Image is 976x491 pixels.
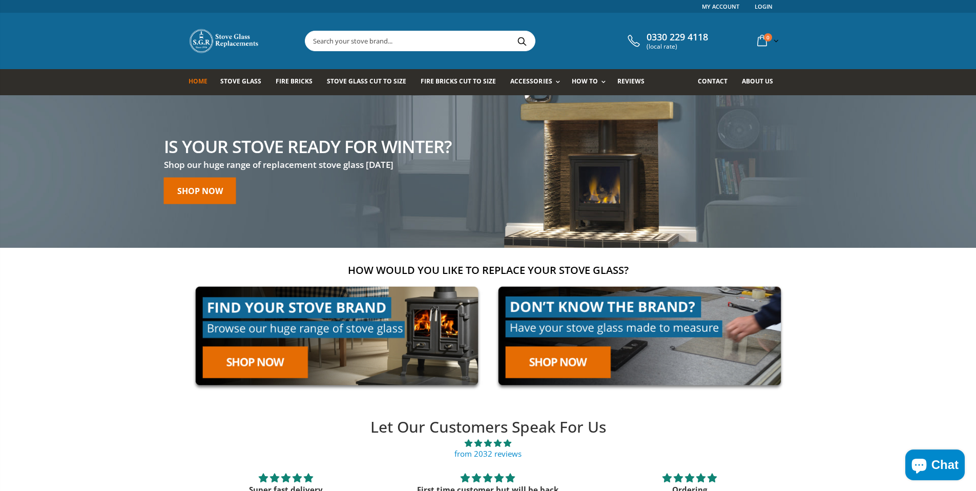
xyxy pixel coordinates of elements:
[753,31,781,51] a: 0
[902,450,968,483] inbox-online-store-chat: Shopify online store chat
[327,69,414,95] a: Stove Glass Cut To Size
[185,417,792,438] h2: Let Our Customers Speak For Us
[189,280,485,393] img: find-your-brand-cta_9b334d5d-5c94-48ed-825f-d7972bbdebd0.jpg
[698,77,728,86] span: Contact
[220,77,261,86] span: Stove Glass
[647,43,708,50] span: (local rate)
[764,33,772,41] span: 0
[617,77,645,86] span: Reviews
[454,449,522,459] a: from 2032 reviews
[491,280,788,393] img: made-to-measure-cta_2cd95ceb-d519-4648-b0cf-d2d338fdf11f.jpg
[164,177,236,204] a: Shop now
[305,31,650,51] input: Search your stove brand...
[511,31,534,51] button: Search
[189,28,260,54] img: Stove Glass Replacement
[742,69,781,95] a: About us
[164,137,451,155] h2: Is your stove ready for winter?
[510,69,565,95] a: Accessories
[185,438,792,459] a: 4.89 stars from 2032 reviews
[617,69,652,95] a: Reviews
[698,69,735,95] a: Contact
[625,32,708,50] a: 0330 229 4118 (local rate)
[276,69,320,95] a: Fire Bricks
[189,263,788,277] h2: How would you like to replace your stove glass?
[421,69,504,95] a: Fire Bricks Cut To Size
[399,472,576,484] div: 5 stars
[185,438,792,449] span: 4.89 stars
[421,77,496,86] span: Fire Bricks Cut To Size
[164,159,451,170] h3: Shop our huge range of replacement stove glass [DATE]
[510,77,552,86] span: Accessories
[197,472,375,484] div: 5 stars
[327,77,406,86] span: Stove Glass Cut To Size
[601,472,778,484] div: 5 stars
[276,77,313,86] span: Fire Bricks
[189,69,215,95] a: Home
[220,69,269,95] a: Stove Glass
[572,77,598,86] span: How To
[572,69,611,95] a: How To
[647,32,708,43] span: 0330 229 4118
[189,77,207,86] span: Home
[742,77,773,86] span: About us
